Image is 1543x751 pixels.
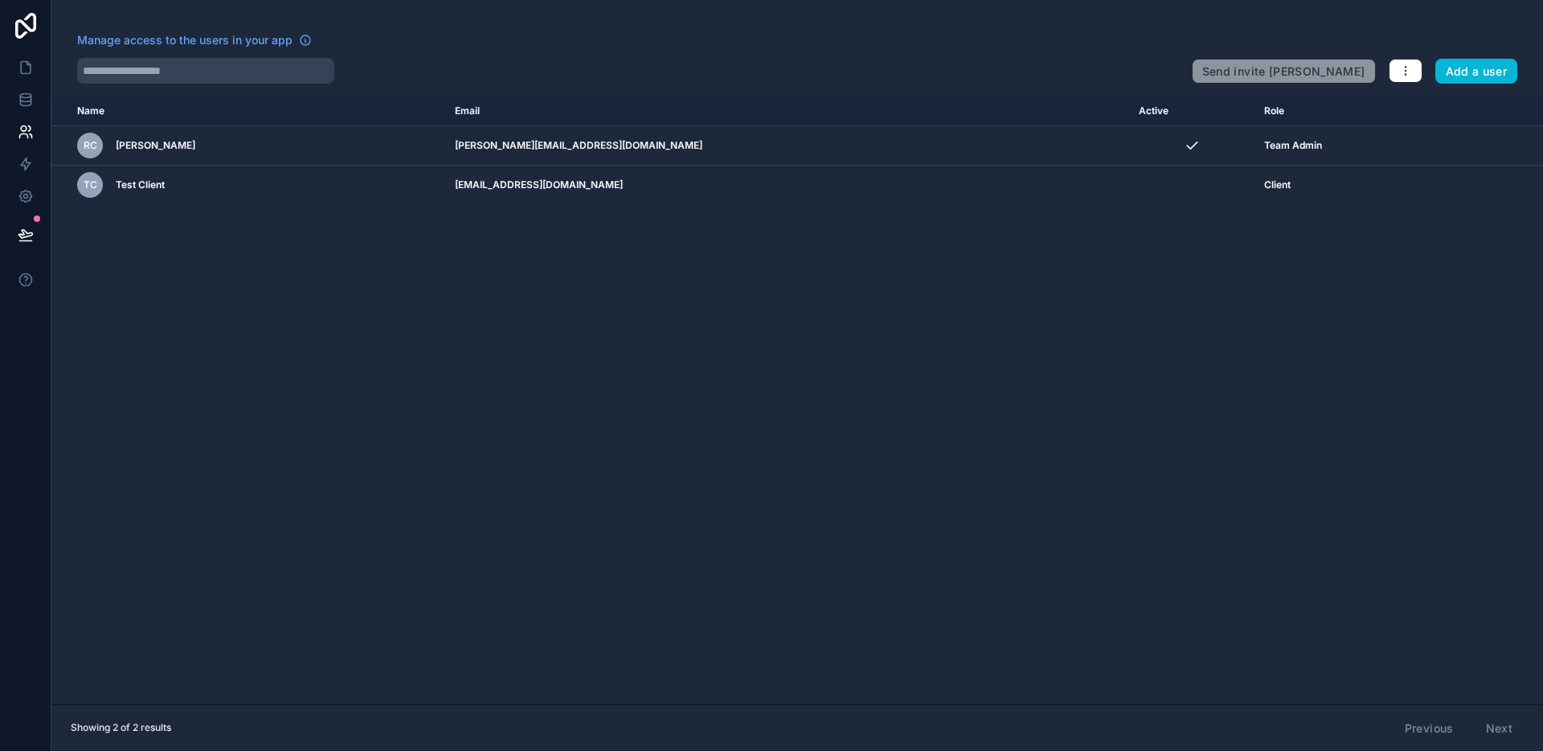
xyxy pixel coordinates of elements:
[116,139,195,152] span: [PERSON_NAME]
[1264,139,1322,152] span: Team Admin
[445,166,1129,205] td: [EMAIL_ADDRESS][DOMAIN_NAME]
[51,96,445,126] th: Name
[116,179,165,191] span: Test Client
[84,179,97,191] span: TC
[77,32,293,48] span: Manage access to the users in your app
[1264,179,1291,191] span: Client
[1129,96,1254,126] th: Active
[84,139,97,152] span: RC
[51,96,1543,704] div: scrollable content
[445,126,1129,166] td: [PERSON_NAME][EMAIL_ADDRESS][DOMAIN_NAME]
[1435,59,1518,84] button: Add a user
[1254,96,1452,126] th: Role
[71,721,171,734] span: Showing 2 of 2 results
[445,96,1129,126] th: Email
[77,32,312,48] a: Manage access to the users in your app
